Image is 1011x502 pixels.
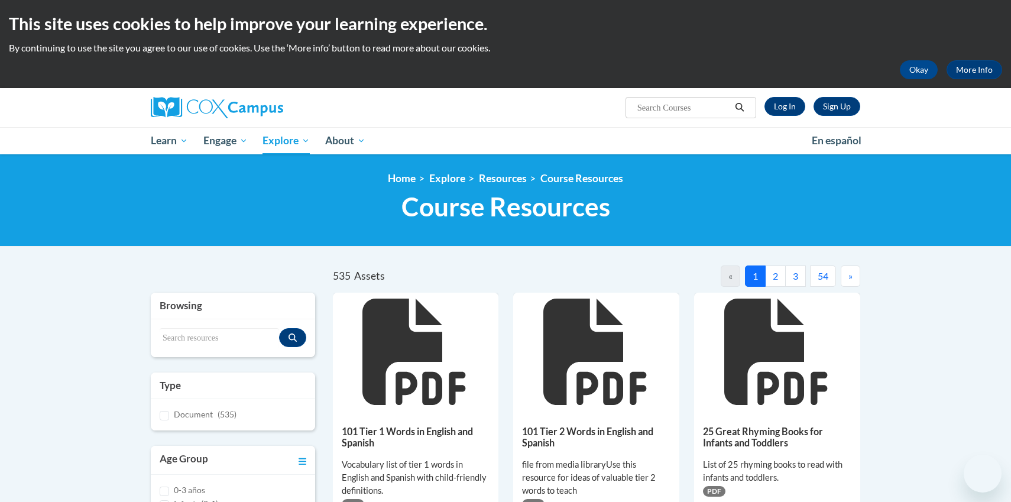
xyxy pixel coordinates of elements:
[388,172,416,184] a: Home
[203,134,248,148] span: Engage
[964,455,1002,493] iframe: Button to launch messaging window
[947,60,1002,79] a: More Info
[342,426,490,449] h5: 101 Tier 1 Words in English and Spanish
[255,127,317,154] a: Explore
[9,41,1002,54] p: By continuing to use the site you agree to our use of cookies. Use the ‘More info’ button to read...
[218,409,236,419] span: (535)
[174,409,213,419] span: Document
[279,328,306,347] button: Search resources
[333,270,351,282] span: 535
[731,101,748,115] button: Search
[703,486,725,497] span: PDF
[299,452,306,468] a: Toggle collapse
[814,97,860,116] a: Register
[764,97,805,116] a: Log In
[196,127,255,154] a: Engage
[160,299,306,313] h3: Browsing
[804,128,869,153] a: En español
[143,127,196,154] a: Learn
[317,127,373,154] a: About
[151,97,283,118] img: Cox Campus
[133,127,878,154] div: Main menu
[703,458,851,484] div: List of 25 rhyming books to read with infants and toddlers.
[597,265,860,287] nav: Pagination Navigation
[540,172,623,184] a: Course Resources
[703,426,851,449] h5: 25 Great Rhyming Books for Infants and Toddlers
[342,458,490,497] div: Vocabulary list of tier 1 words in English and Spanish with child-friendly definitions.
[9,12,1002,35] h2: This site uses cookies to help improve your learning experience.
[151,97,375,118] a: Cox Campus
[354,270,385,282] span: Assets
[636,101,731,115] input: Search Courses
[325,134,365,148] span: About
[810,265,836,287] button: 54
[848,270,853,281] span: »
[160,328,279,348] input: Search resources
[522,426,670,449] h5: 101 Tier 2 Words in English and Spanish
[174,484,205,497] label: 0-3 años
[745,265,766,287] button: 1
[841,265,860,287] button: Next
[263,134,310,148] span: Explore
[765,265,786,287] button: 2
[785,265,806,287] button: 3
[160,452,208,468] h3: Age Group
[479,172,527,184] a: Resources
[429,172,465,184] a: Explore
[151,134,188,148] span: Learn
[522,458,670,497] div: file from media libraryUse this resource for ideas of valuable tier 2 words to teach
[900,60,938,79] button: Okay
[401,191,610,222] span: Course Resources
[812,134,861,147] span: En español
[160,378,306,393] h3: Type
